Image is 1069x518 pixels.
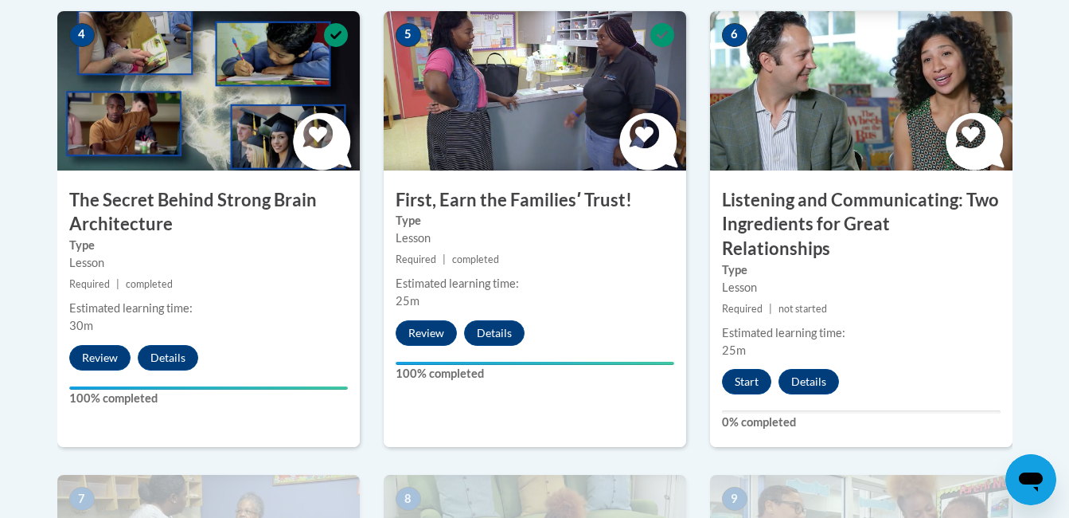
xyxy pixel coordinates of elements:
[126,278,173,290] span: completed
[710,188,1012,261] h3: Listening and Communicating: Two Ingredients for Great Relationships
[384,188,686,213] h3: First, Earn the Familiesʹ Trust!
[69,487,95,511] span: 7
[69,237,348,254] label: Type
[778,303,827,315] span: not started
[116,278,119,290] span: |
[1005,454,1056,505] iframe: Button to launch messaging window
[57,188,360,237] h3: The Secret Behind Strong Brain Architecture
[464,320,525,346] button: Details
[722,369,771,394] button: Start
[722,279,1001,296] div: Lesson
[769,303,772,315] span: |
[722,23,747,47] span: 6
[722,261,1001,279] label: Type
[396,294,419,308] span: 25m
[69,319,93,332] span: 30m
[396,230,674,247] div: Lesson
[69,345,131,371] button: Review
[69,254,348,272] div: Lesson
[710,11,1012,171] img: Course Image
[452,253,499,265] span: completed
[396,362,674,365] div: Your progress
[69,23,95,47] span: 4
[69,278,110,290] span: Required
[384,11,686,171] img: Course Image
[722,487,747,511] span: 9
[722,343,746,357] span: 25m
[69,387,348,390] div: Your progress
[396,365,674,383] label: 100% completed
[722,414,1001,431] label: 0% completed
[778,369,839,394] button: Details
[138,345,198,371] button: Details
[396,253,436,265] span: Required
[443,253,446,265] span: |
[396,275,674,292] div: Estimated learning time:
[396,487,421,511] span: 8
[722,324,1001,342] div: Estimated learning time:
[396,212,674,230] label: Type
[69,390,348,407] label: 100% completed
[722,303,763,315] span: Required
[396,23,421,47] span: 5
[57,11,360,171] img: Course Image
[69,300,348,317] div: Estimated learning time:
[396,320,457,346] button: Review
